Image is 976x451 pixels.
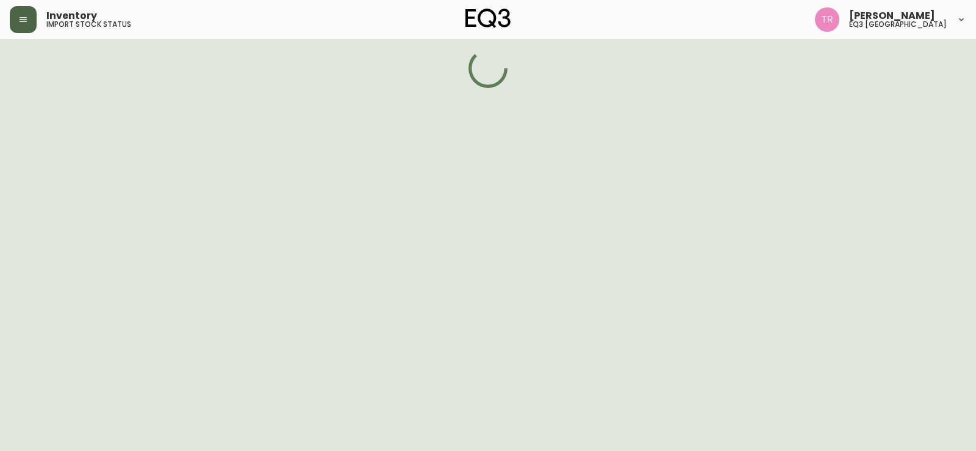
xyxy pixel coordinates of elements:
span: Inventory [46,11,97,21]
h5: import stock status [46,21,131,28]
img: 214b9049a7c64896e5c13e8f38ff7a87 [815,7,839,32]
h5: eq3 [GEOGRAPHIC_DATA] [849,21,947,28]
img: logo [465,9,511,28]
span: [PERSON_NAME] [849,11,935,21]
